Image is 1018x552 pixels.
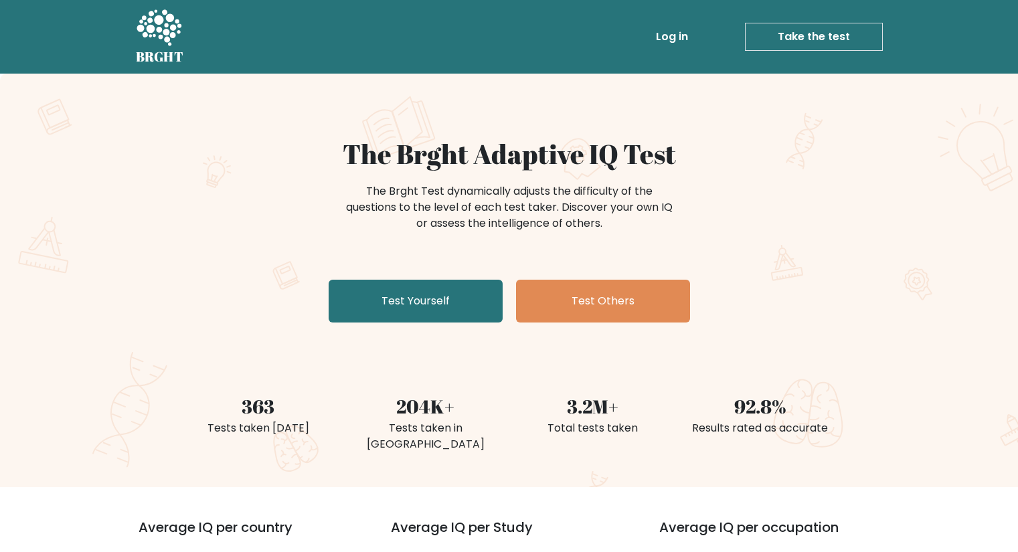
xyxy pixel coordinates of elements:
h3: Average IQ per Study [391,519,627,551]
h3: Average IQ per country [139,519,343,551]
a: Test Others [516,280,690,323]
div: Tests taken in [GEOGRAPHIC_DATA] [350,420,501,452]
h5: BRGHT [136,49,184,65]
div: The Brght Test dynamically adjusts the difficulty of the questions to the level of each test take... [342,183,677,232]
a: Take the test [745,23,883,51]
a: Log in [651,23,693,50]
a: Test Yourself [329,280,503,323]
div: Results rated as accurate [685,420,836,436]
h1: The Brght Adaptive IQ Test [183,138,836,170]
div: 3.2M+ [517,392,669,420]
a: BRGHT [136,5,184,68]
div: Tests taken [DATE] [183,420,334,436]
div: 363 [183,392,334,420]
h3: Average IQ per occupation [659,519,896,551]
div: 204K+ [350,392,501,420]
div: 92.8% [685,392,836,420]
div: Total tests taken [517,420,669,436]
